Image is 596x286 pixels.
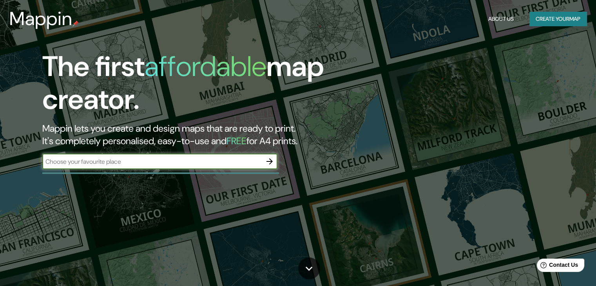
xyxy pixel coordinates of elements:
[42,157,262,166] input: Choose your favourite place
[485,12,517,26] button: About Us
[145,48,266,85] h1: affordable
[526,255,587,277] iframe: Help widget launcher
[226,135,246,147] h5: FREE
[42,122,341,147] h2: Mappin lets you create and design maps that are ready to print. It's completely personalised, eas...
[42,50,341,122] h1: The first map creator.
[72,20,79,27] img: mappin-pin
[9,8,72,30] h3: Mappin
[529,12,587,26] button: Create yourmap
